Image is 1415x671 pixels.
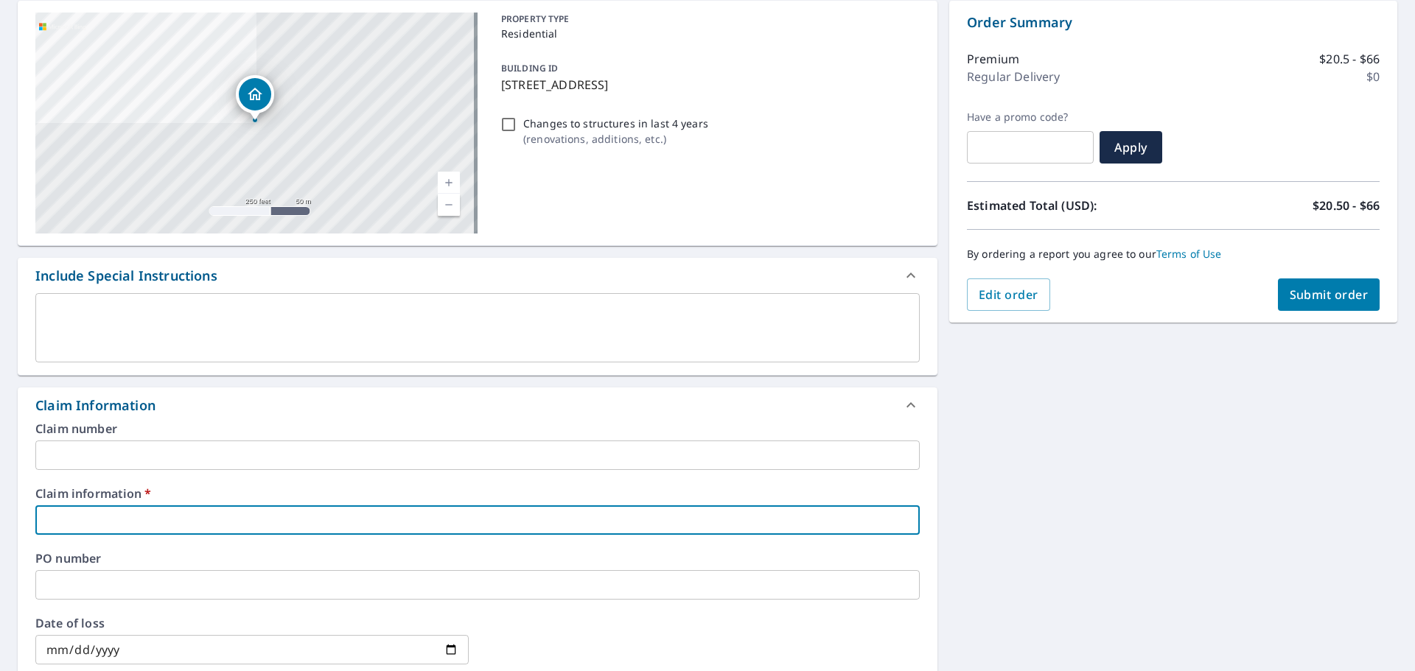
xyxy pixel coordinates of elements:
[501,76,914,94] p: [STREET_ADDRESS]
[967,278,1050,311] button: Edit order
[18,258,937,293] div: Include Special Instructions
[501,62,558,74] p: BUILDING ID
[967,13,1380,32] p: Order Summary
[35,617,469,629] label: Date of loss
[979,287,1038,303] span: Edit order
[523,116,708,131] p: Changes to structures in last 4 years
[1290,287,1369,303] span: Submit order
[35,396,156,415] div: Claim Information
[1100,131,1162,164] button: Apply
[967,247,1380,261] p: By ordering a report you agree to our
[35,266,217,286] div: Include Special Instructions
[967,50,1019,68] p: Premium
[18,387,937,423] div: Claim Information
[1111,139,1150,155] span: Apply
[438,194,460,216] a: Current Level 17, Zoom Out
[35,423,920,435] label: Claim number
[35,488,920,499] label: Claim information
[1313,197,1380,214] p: $20.50 - $66
[1366,68,1380,85] p: $0
[967,68,1060,85] p: Regular Delivery
[438,172,460,194] a: Current Level 17, Zoom In
[967,110,1094,124] label: Have a promo code?
[1278,278,1380,311] button: Submit order
[1319,50,1380,68] p: $20.5 - $66
[1156,247,1222,261] a: Terms of Use
[501,13,914,26] p: PROPERTY TYPE
[523,131,708,147] p: ( renovations, additions, etc. )
[967,197,1173,214] p: Estimated Total (USD):
[236,75,274,121] div: Dropped pin, building 1, Residential property, 12243 Old Big Bend Rd Saint Louis, MO 63122
[35,552,920,564] label: PO number
[501,26,914,41] p: Residential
